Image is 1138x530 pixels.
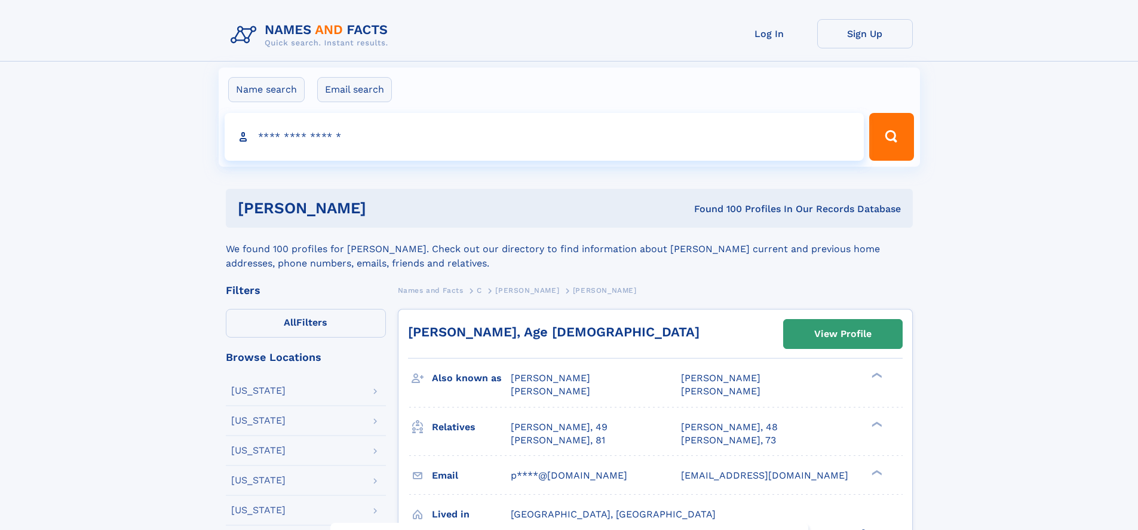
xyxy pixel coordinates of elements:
div: ❯ [869,420,883,428]
div: ❯ [869,468,883,476]
div: View Profile [814,320,872,348]
span: [PERSON_NAME] [495,286,559,295]
a: [PERSON_NAME], 49 [511,421,608,434]
a: C [477,283,482,298]
a: Names and Facts [398,283,464,298]
label: Email search [317,77,392,102]
span: [PERSON_NAME] [573,286,637,295]
div: [US_STATE] [231,386,286,396]
div: [US_STATE] [231,506,286,515]
div: Found 100 Profiles In Our Records Database [530,203,901,216]
span: [EMAIL_ADDRESS][DOMAIN_NAME] [681,470,848,481]
h3: Lived in [432,504,511,525]
h3: Also known as [432,368,511,388]
div: [US_STATE] [231,446,286,455]
label: Name search [228,77,305,102]
a: Log In [722,19,817,48]
a: [PERSON_NAME], 73 [681,434,776,447]
label: Filters [226,309,386,338]
a: [PERSON_NAME], 81 [511,434,605,447]
input: search input [225,113,864,161]
a: [PERSON_NAME] [495,283,559,298]
span: [PERSON_NAME] [511,372,590,384]
span: [PERSON_NAME] [681,385,760,397]
div: ❯ [869,372,883,379]
span: [PERSON_NAME] [511,385,590,397]
div: Filters [226,285,386,296]
div: [US_STATE] [231,416,286,425]
h1: [PERSON_NAME] [238,201,530,216]
div: Browse Locations [226,352,386,363]
a: View Profile [784,320,902,348]
img: Logo Names and Facts [226,19,398,51]
button: Search Button [869,113,913,161]
span: C [477,286,482,295]
a: [PERSON_NAME], 48 [681,421,778,434]
h3: Email [432,465,511,486]
span: [GEOGRAPHIC_DATA], [GEOGRAPHIC_DATA] [511,508,716,520]
div: [US_STATE] [231,476,286,485]
div: We found 100 profiles for [PERSON_NAME]. Check out our directory to find information about [PERSO... [226,228,913,271]
a: Sign Up [817,19,913,48]
h3: Relatives [432,417,511,437]
a: [PERSON_NAME], Age [DEMOGRAPHIC_DATA] [408,324,700,339]
span: All [284,317,296,328]
span: [PERSON_NAME] [681,372,760,384]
